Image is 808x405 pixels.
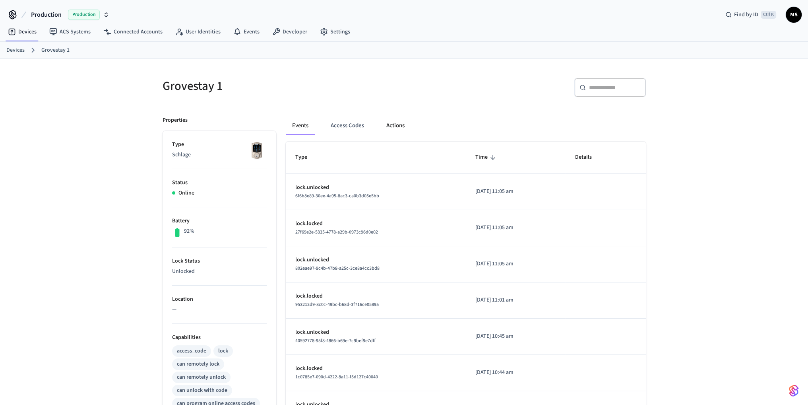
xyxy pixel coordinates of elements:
[43,25,97,39] a: ACS Systems
[295,183,456,192] p: lock.unlocked
[172,267,267,276] p: Unlocked
[380,116,411,135] button: Actions
[31,10,62,19] span: Production
[719,8,783,22] div: Find by IDCtrl K
[475,224,556,232] p: [DATE] 11:05 am
[295,151,318,164] span: Type
[172,151,267,159] p: Schlage
[178,189,194,197] p: Online
[97,25,169,39] a: Connected Accounts
[163,78,399,94] h5: Grovestay 1
[295,229,378,236] span: 27f69e2e-5335-4778-a29b-0973c96d0e02
[177,373,226,382] div: can remotely unlock
[295,265,380,272] span: 802eae97-9c4b-47b8-a25c-3ce8a4cc3bd8
[172,306,267,314] p: —
[475,151,498,164] span: Time
[786,7,802,23] button: MS
[295,193,379,199] span: 6f6b8e89-30ee-4a95-8ac3-ca0b3d05e5bb
[266,25,314,39] a: Developer
[475,368,556,377] p: [DATE] 10:44 am
[172,295,267,304] p: Location
[789,384,798,397] img: SeamLogoGradient.69752ec5.svg
[295,374,378,380] span: 1c0785e7-090d-4222-8a11-f5d127c40040
[575,151,602,164] span: Details
[295,292,456,300] p: lock.locked
[295,328,456,337] p: lock.unlocked
[475,187,556,196] p: [DATE] 11:05 am
[314,25,357,39] a: Settings
[172,217,267,225] p: Battery
[172,333,267,342] p: Capabilities
[177,360,219,368] div: can remotely lock
[163,116,188,125] p: Properties
[247,140,267,160] img: Schlage Sense Smart Deadbolt with Camelot Trim, Front
[169,25,227,39] a: User Identities
[218,347,228,355] div: lock
[734,11,758,19] span: Find by ID
[295,256,456,264] p: lock.unlocked
[2,25,43,39] a: Devices
[68,10,100,20] span: Production
[787,8,801,22] span: MS
[41,46,70,55] a: Grovestay 1
[184,227,194,236] p: 92%
[172,140,267,149] p: Type
[295,220,456,228] p: lock.locked
[286,116,315,135] button: Events
[324,116,370,135] button: Access Codes
[295,364,456,373] p: lock.locked
[177,386,227,395] div: can unlock with code
[761,11,776,19] span: Ctrl K
[295,301,379,308] span: 953212d9-8c0c-49bc-b68d-3f716ce0589a
[286,116,646,135] div: ant example
[295,337,376,344] span: 40592778-95f8-4866-b69e-7c9bef9e7dff
[6,46,25,55] a: Devices
[475,296,556,304] p: [DATE] 11:01 am
[475,332,556,341] p: [DATE] 10:45 am
[172,257,267,265] p: Lock Status
[475,260,556,268] p: [DATE] 11:05 am
[177,347,206,355] div: access_code
[172,179,267,187] p: Status
[227,25,266,39] a: Events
